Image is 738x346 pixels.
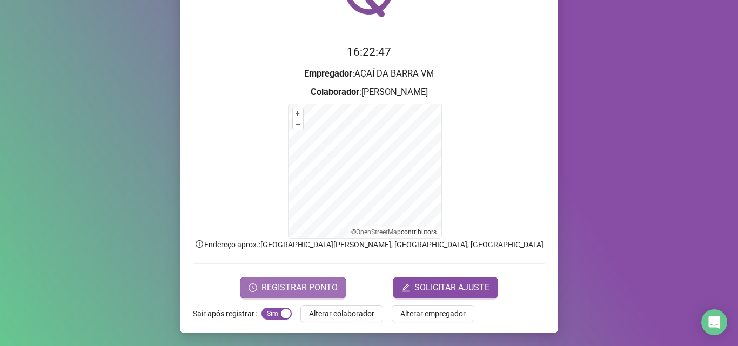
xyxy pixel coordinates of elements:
h3: : [PERSON_NAME] [193,85,545,99]
div: Open Intercom Messenger [701,309,727,335]
strong: Empregador [304,69,352,79]
span: Alterar colaborador [309,308,374,320]
span: edit [401,283,410,292]
button: REGISTRAR PONTO [240,277,346,298]
h3: : AÇAÍ DA BARRA VM [193,67,545,81]
li: © contributors. [351,228,438,236]
button: – [293,119,303,130]
span: Alterar empregador [400,308,466,320]
button: + [293,108,303,119]
span: REGISTRAR PONTO [261,281,338,294]
time: 16:22:47 [347,45,391,58]
button: Alterar colaborador [300,305,383,322]
label: Sair após registrar [193,305,261,322]
span: SOLICITAR AJUSTE [414,281,489,294]
span: info-circle [194,239,204,249]
button: Alterar empregador [392,305,474,322]
span: clock-circle [249,283,257,292]
button: editSOLICITAR AJUSTE [393,277,498,298]
strong: Colaborador [311,87,359,97]
a: OpenStreetMap [356,228,401,236]
p: Endereço aprox. : [GEOGRAPHIC_DATA][PERSON_NAME], [GEOGRAPHIC_DATA], [GEOGRAPHIC_DATA] [193,239,545,250]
